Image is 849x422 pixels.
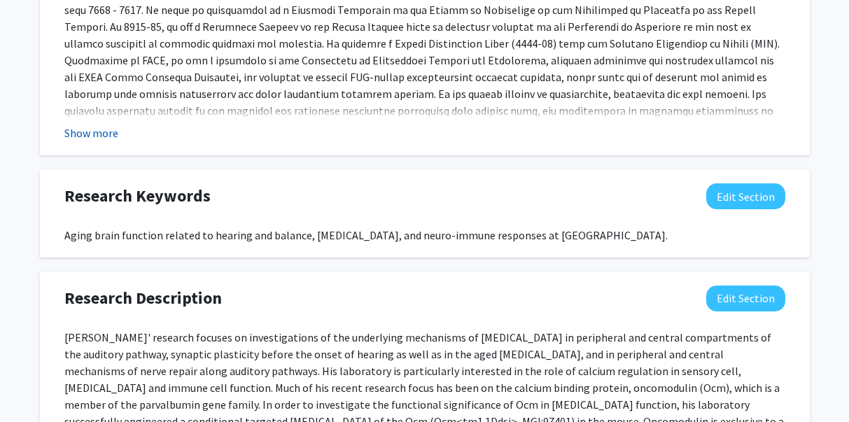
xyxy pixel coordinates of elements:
[64,125,118,141] button: Show more
[64,183,211,209] span: Research Keywords
[706,286,785,311] button: Edit Research Description
[706,183,785,209] button: Edit Research Keywords
[10,359,59,412] iframe: Chat
[64,286,222,311] span: Research Description
[64,227,785,244] div: Aging brain function related to hearing and balance, [MEDICAL_DATA], and neuro-immune responses a...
